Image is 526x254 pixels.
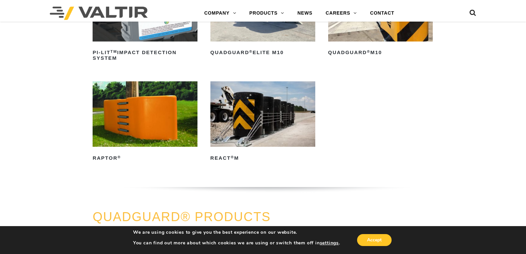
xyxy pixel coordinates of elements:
sup: TM [111,49,117,53]
p: We are using cookies to give you the best experience on our website. [133,229,340,235]
a: CONTACT [363,7,401,20]
sup: ® [367,49,370,53]
p: You can find out more about which cookies we are using or switch them off in . [133,240,340,246]
a: RAPTOR® [93,81,197,163]
sup: ® [231,155,234,159]
h2: RAPTOR [93,153,197,163]
sup: ® [249,49,253,53]
h2: QuadGuard M10 [328,47,433,58]
button: settings [320,240,339,246]
h2: PI-LIT Impact Detection System [93,47,197,63]
a: PRODUCTS [243,7,291,20]
h2: QuadGuard Elite M10 [210,47,315,58]
h2: REACT M [210,153,315,163]
button: Accept [357,234,392,246]
a: CAREERS [319,7,363,20]
a: COMPANY [197,7,243,20]
sup: ® [117,155,121,159]
img: Valtir [50,7,148,20]
a: QUADGUARD® PRODUCTS [93,210,271,224]
a: REACT®M [210,81,315,163]
a: NEWS [291,7,319,20]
